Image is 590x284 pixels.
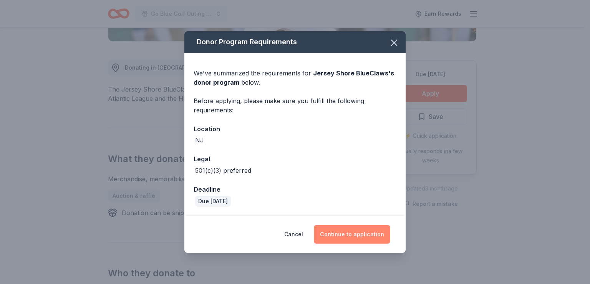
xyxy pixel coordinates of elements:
div: Due [DATE] [195,196,231,207]
div: NJ [195,135,204,145]
div: Legal [194,154,396,164]
div: 501(c)(3) preferred [195,166,251,175]
div: Location [194,124,396,134]
div: Donor Program Requirements [184,31,406,53]
div: Before applying, please make sure you fulfill the following requirements: [194,96,396,115]
div: Deadline [194,184,396,194]
button: Continue to application [314,225,390,244]
button: Cancel [284,225,303,244]
div: We've summarized the requirements for below. [194,68,396,87]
